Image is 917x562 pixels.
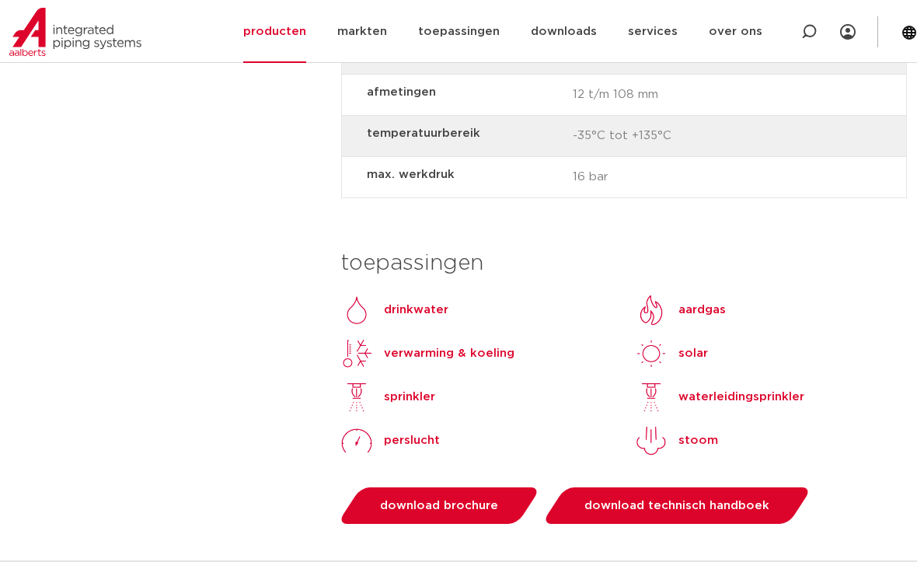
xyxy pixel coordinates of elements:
p: aardgas [678,301,726,319]
a: download brochure [337,487,542,524]
img: Drinkwater [341,295,372,326]
span: -35°C tot +135°C [573,124,818,148]
a: sprinkler [341,382,435,413]
p: solar [678,344,708,363]
span: download technisch handboek [584,500,769,511]
p: sprinkler [384,388,435,407]
a: aardgas [636,295,726,326]
a: verwarming & koeling [341,338,514,369]
strong: max. werkdruk [367,165,560,184]
span: 16 bar [573,165,818,190]
img: solar [636,338,667,369]
span: download brochure [380,500,498,511]
a: waterleidingsprinkler [636,382,804,413]
a: perslucht [341,425,440,456]
a: Drinkwaterdrinkwater [341,295,448,326]
p: waterleidingsprinkler [678,388,804,407]
a: download technisch handboek [542,487,813,524]
span: 12 t/m 108 mm [573,82,818,107]
p: verwarming & koeling [384,344,514,363]
p: drinkwater [384,301,448,319]
a: solarsolar [636,338,708,369]
strong: temperatuurbereik [367,124,560,143]
p: perslucht [384,431,440,450]
h3: toepassingen [341,248,907,279]
a: stoom [636,425,718,456]
p: stoom [678,431,718,450]
strong: afmetingen [367,82,560,102]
